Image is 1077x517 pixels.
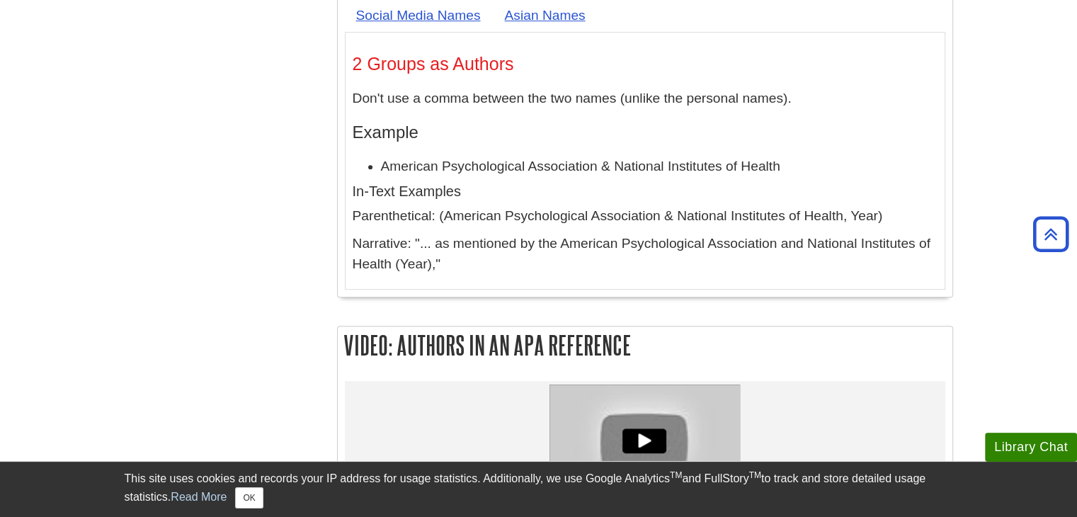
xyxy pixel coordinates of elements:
[353,234,938,275] p: Narrative: "... as mentioned by the American Psychological Association and National Institutes of...
[353,183,938,199] h5: In-Text Examples
[171,491,227,503] a: Read More
[353,89,938,109] p: Don't use a comma between the two names (unlike the personal names).
[1028,225,1073,244] a: Back to Top
[353,54,938,74] h3: 2 Groups as Authors
[381,157,938,177] li: American Psychological Association & National Institutes of Health
[749,470,761,480] sup: TM
[338,326,952,364] h2: Video: Authors in an APA Reference
[125,470,953,509] div: This site uses cookies and records your IP address for usage statistics. Additionally, we use Goo...
[353,123,938,142] h4: Example
[670,470,682,480] sup: TM
[549,385,741,496] div: APA 7: Authors in an APA Reference
[353,206,938,227] p: Parenthetical: (American Psychological Association & National Institutes of Health, Year)
[985,433,1077,462] button: Library Chat
[235,487,263,509] button: Close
